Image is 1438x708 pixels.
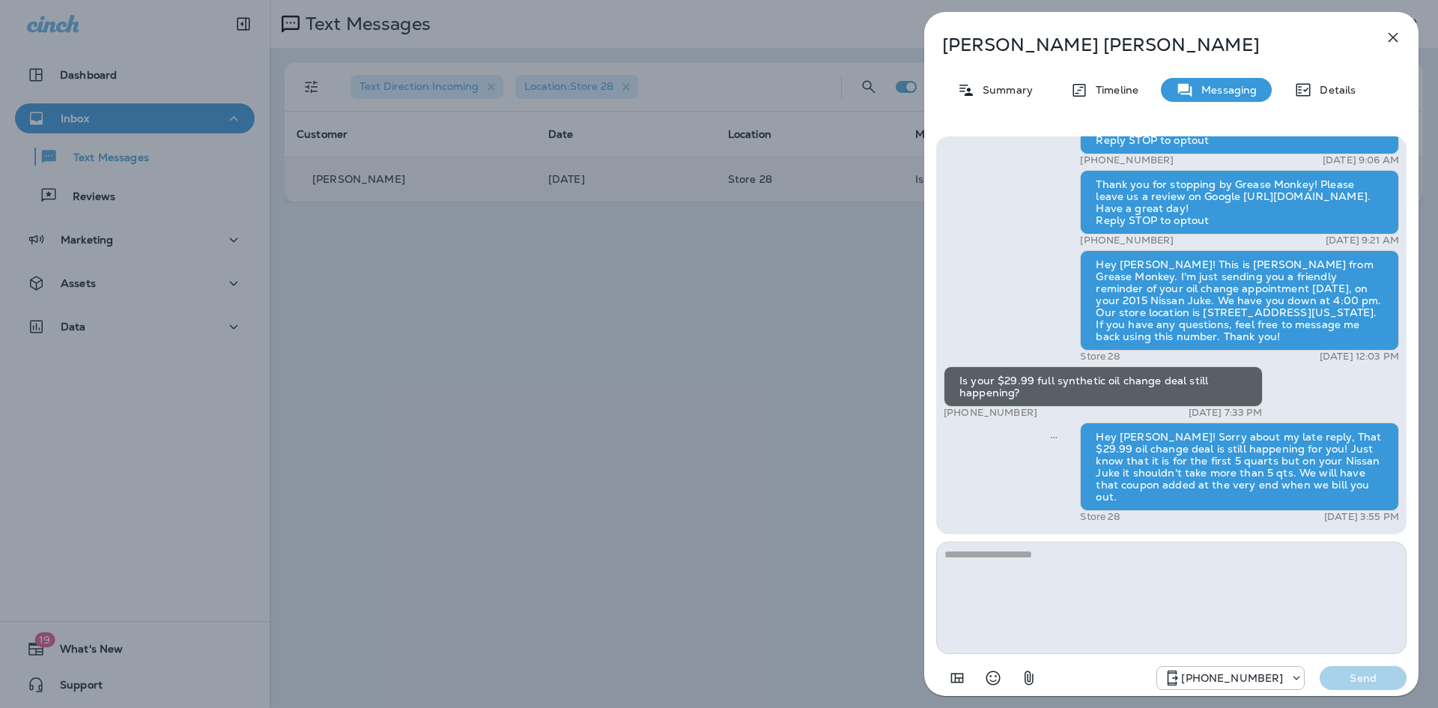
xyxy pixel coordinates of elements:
[1080,154,1174,166] p: [PHONE_NUMBER]
[1323,154,1399,166] p: [DATE] 9:06 AM
[1080,170,1399,235] div: Thank you for stopping by Grease Monkey! Please leave us a review on Google [URL][DOMAIN_NAME]. H...
[944,407,1037,419] p: [PHONE_NUMBER]
[1088,84,1138,96] p: Timeline
[944,366,1263,407] div: Is your $29.99 full synthetic oil change deal still happening?
[1080,423,1399,511] div: Hey [PERSON_NAME]! Sorry about my late reply, That $29.99 oil change deal is still happening for ...
[1157,669,1304,687] div: +1 (208) 858-5823
[1312,84,1356,96] p: Details
[1080,511,1120,523] p: Store 28
[1326,235,1399,246] p: [DATE] 9:21 AM
[1181,672,1283,684] p: [PHONE_NUMBER]
[1320,351,1399,363] p: [DATE] 12:03 PM
[1080,235,1174,246] p: [PHONE_NUMBER]
[1189,407,1263,419] p: [DATE] 7:33 PM
[1050,429,1058,443] span: Sent
[1080,250,1399,351] div: Hey [PERSON_NAME]! This is [PERSON_NAME] from Grease Monkey. I'm just sending you a friendly remi...
[1324,511,1399,523] p: [DATE] 3:55 PM
[975,84,1033,96] p: Summary
[1080,351,1120,363] p: Store 28
[978,663,1008,693] button: Select an emoji
[1194,84,1257,96] p: Messaging
[942,34,1351,55] p: [PERSON_NAME] [PERSON_NAME]
[942,663,972,693] button: Add in a premade template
